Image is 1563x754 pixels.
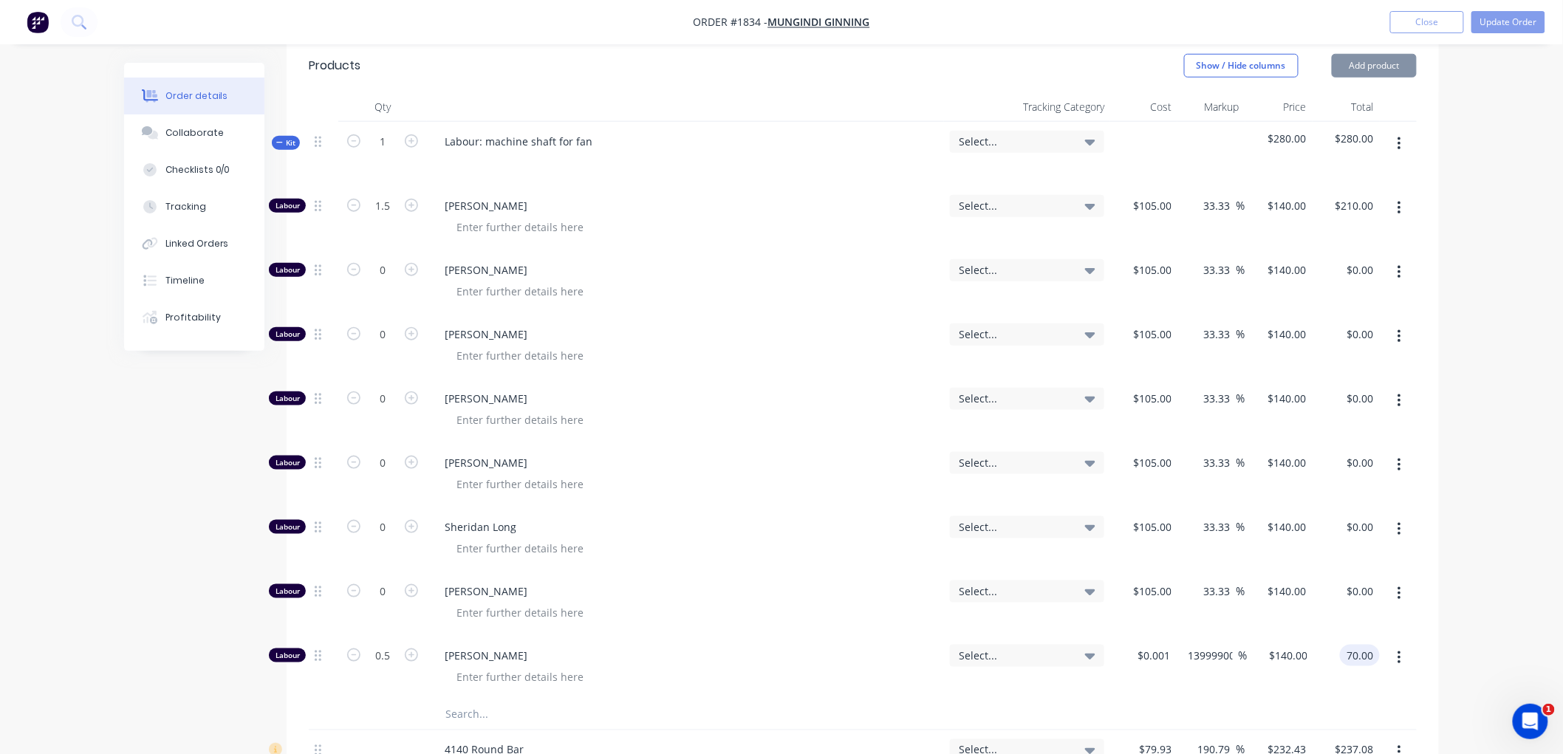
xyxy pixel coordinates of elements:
span: % [1237,518,1245,535]
span: Select... [959,391,1070,406]
div: Checklists 0/0 [165,163,230,176]
div: Qty [338,92,427,122]
div: Timeline [165,274,205,287]
span: [PERSON_NAME] [445,391,938,406]
span: [PERSON_NAME] [445,583,938,599]
span: 1 [1543,704,1555,716]
button: Linked Orders [124,225,264,262]
span: [PERSON_NAME] [445,326,938,342]
div: Labour [269,263,306,277]
button: Show / Hide columns [1184,54,1299,78]
button: Timeline [124,262,264,299]
span: % [1237,197,1245,214]
span: [PERSON_NAME] [445,262,938,278]
iframe: Intercom live chat [1513,704,1548,739]
div: Labour [269,199,306,213]
span: Select... [959,648,1070,663]
span: Kit [276,137,295,148]
div: Total [1313,92,1380,122]
span: % [1237,390,1245,407]
span: [PERSON_NAME] [445,455,938,470]
span: Select... [959,326,1070,342]
span: $280.00 [1319,131,1374,146]
div: Order details [165,89,228,103]
span: Select... [959,262,1070,278]
button: Tracking [124,188,264,225]
span: Order #1834 - [694,16,768,30]
button: Order details [124,78,264,114]
img: Factory [27,11,49,33]
button: Profitability [124,299,264,336]
button: Close [1390,11,1464,33]
div: Cost [1110,92,1177,122]
span: Select... [959,455,1070,470]
div: Profitability [165,311,221,324]
span: [PERSON_NAME] [445,648,938,663]
span: [PERSON_NAME] [445,198,938,213]
span: % [1237,326,1245,343]
span: Select... [959,134,1070,149]
button: Kit [272,136,300,150]
input: Search... [445,700,740,730]
span: % [1239,647,1248,664]
button: Add product [1332,54,1417,78]
span: % [1237,454,1245,471]
div: Tracking Category [944,92,1110,122]
span: Select... [959,198,1070,213]
div: Labour [269,648,306,662]
button: Update Order [1471,11,1545,33]
span: $280.00 [1251,131,1307,146]
span: Select... [959,583,1070,599]
div: Labour [269,520,306,534]
div: Labour [269,391,306,405]
button: Collaborate [124,114,264,151]
div: Labour: machine shaft for fan [433,131,604,152]
div: Tracking [165,200,206,213]
div: Labour [269,327,306,341]
div: Products [309,57,360,75]
span: % [1237,261,1245,278]
a: Mungindi Ginning [768,16,870,30]
div: Price [1245,92,1313,122]
span: Select... [959,519,1070,535]
span: Sheridan Long [445,519,938,535]
button: Checklists 0/0 [124,151,264,188]
div: Labour [269,456,306,470]
div: Labour [269,584,306,598]
span: % [1237,583,1245,600]
div: Collaborate [165,126,224,140]
div: Linked Orders [165,237,229,250]
div: Markup [1177,92,1245,122]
